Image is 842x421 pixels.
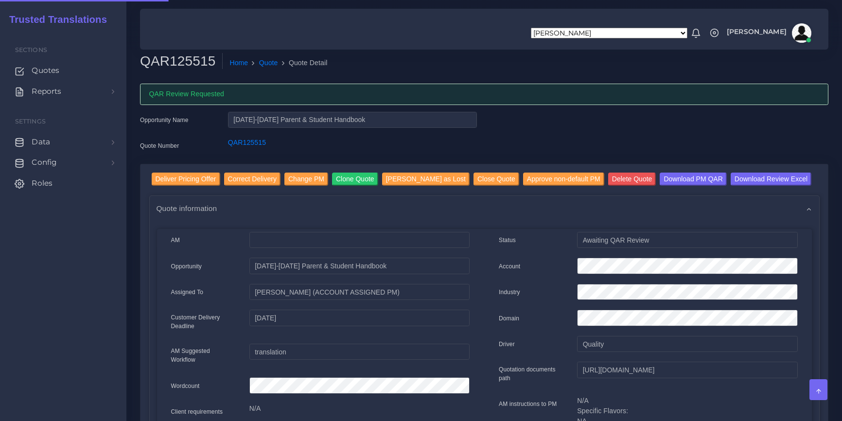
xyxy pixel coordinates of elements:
[284,173,328,186] input: Change PM
[171,313,235,331] label: Customer Delivery Deadline
[382,173,470,186] input: [PERSON_NAME] as Lost
[7,173,119,193] a: Roles
[2,12,107,28] a: Trusted Translations
[32,86,61,97] span: Reports
[140,84,828,105] div: QAR Review Requested
[140,53,223,70] h2: QAR125515
[32,65,59,76] span: Quotes
[7,132,119,152] a: Data
[259,58,278,68] a: Quote
[792,23,811,43] img: avatar
[171,382,200,390] label: Wordcount
[499,400,557,408] label: AM instructions to PM
[150,196,819,221] div: Quote information
[229,58,248,68] a: Home
[140,116,189,124] label: Opportunity Name
[171,407,223,416] label: Client requirements
[608,173,656,186] input: Delete Quote
[499,262,520,271] label: Account
[499,365,562,383] label: Quotation documents path
[332,173,378,186] input: Clone Quote
[157,203,217,214] span: Quote information
[32,178,53,189] span: Roles
[224,173,281,186] input: Correct Delivery
[722,23,815,43] a: [PERSON_NAME]avatar
[660,173,726,186] input: Download PM QAR
[7,60,119,81] a: Quotes
[499,340,515,349] label: Driver
[171,347,235,364] label: AM Suggested Workflow
[499,314,519,323] label: Domain
[474,173,519,186] input: Close Quote
[171,262,202,271] label: Opportunity
[140,141,179,150] label: Quote Number
[15,118,46,125] span: Settings
[32,137,50,147] span: Data
[499,236,516,245] label: Status
[171,236,180,245] label: AM
[152,173,220,186] input: Deliver Pricing Offer
[727,28,787,35] span: [PERSON_NAME]
[731,173,811,186] input: Download Review Excel
[171,288,204,297] label: Assigned To
[7,81,119,102] a: Reports
[523,173,604,186] input: Approve non-default PM
[499,288,520,297] label: Industry
[249,403,470,414] p: N/A
[228,139,266,146] a: QAR125515
[15,46,47,53] span: Sections
[278,58,328,68] li: Quote Detail
[249,284,470,300] input: pm
[7,152,119,173] a: Config
[32,157,57,168] span: Config
[2,14,107,25] h2: Trusted Translations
